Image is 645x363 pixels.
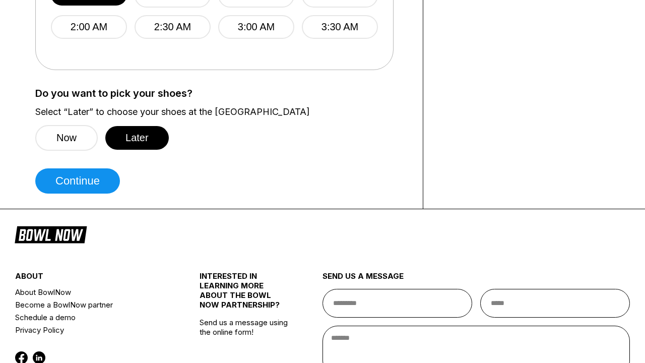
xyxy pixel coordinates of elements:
[35,125,98,151] button: Now
[15,324,169,336] a: Privacy Policy
[35,88,408,99] label: Do you want to pick your shoes?
[15,286,169,298] a: About BowlNow
[15,298,169,311] a: Become a BowlNow partner
[218,15,294,39] button: 3:00 AM
[35,168,120,194] button: Continue
[135,15,211,39] button: 2:30 AM
[15,271,169,286] div: about
[322,271,630,289] div: send us a message
[200,271,292,318] div: INTERESTED IN LEARNING MORE ABOUT THE BOWL NOW PARTNERSHIP?
[105,126,169,150] button: Later
[302,15,378,39] button: 3:30 AM
[35,106,408,117] label: Select “Later” to choose your shoes at the [GEOGRAPHIC_DATA]
[15,311,169,324] a: Schedule a demo
[51,15,127,39] button: 2:00 AM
